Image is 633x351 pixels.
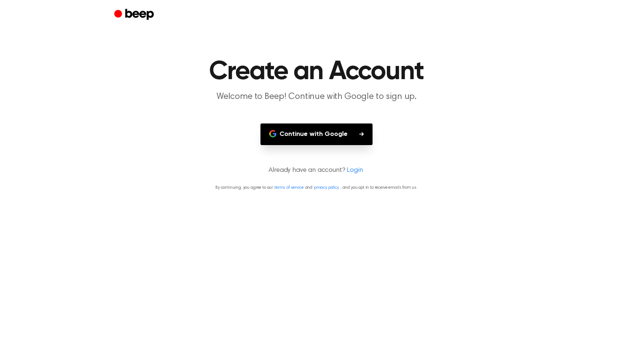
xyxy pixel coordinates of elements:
[9,184,624,191] p: By continuing, you agree to our and , and you opt in to receive emails from us.
[176,91,457,103] p: Welcome to Beep! Continue with Google to sign up.
[260,123,373,145] button: Continue with Google
[114,8,156,22] a: Beep
[9,166,624,175] p: Already have an account?
[274,185,303,190] a: terms of service
[347,166,363,175] a: Login
[314,185,339,190] a: privacy policy
[129,59,504,85] h1: Create an Account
